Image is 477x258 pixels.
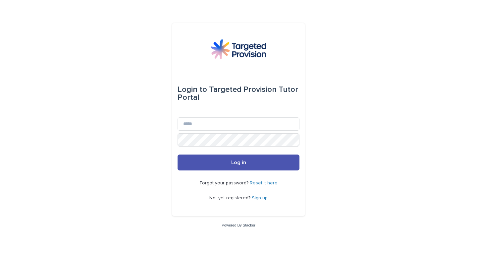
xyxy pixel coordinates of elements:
span: Login to [178,86,207,94]
a: Reset it here [250,181,278,185]
span: Log in [231,160,246,165]
a: Sign up [252,196,268,200]
div: Targeted Provision Tutor Portal [178,80,299,107]
a: Powered By Stacker [222,223,255,227]
button: Log in [178,155,299,170]
span: Not yet registered? [209,196,252,200]
span: Forgot your password? [200,181,250,185]
img: M5nRWzHhSzIhMunXDL62 [211,39,266,59]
